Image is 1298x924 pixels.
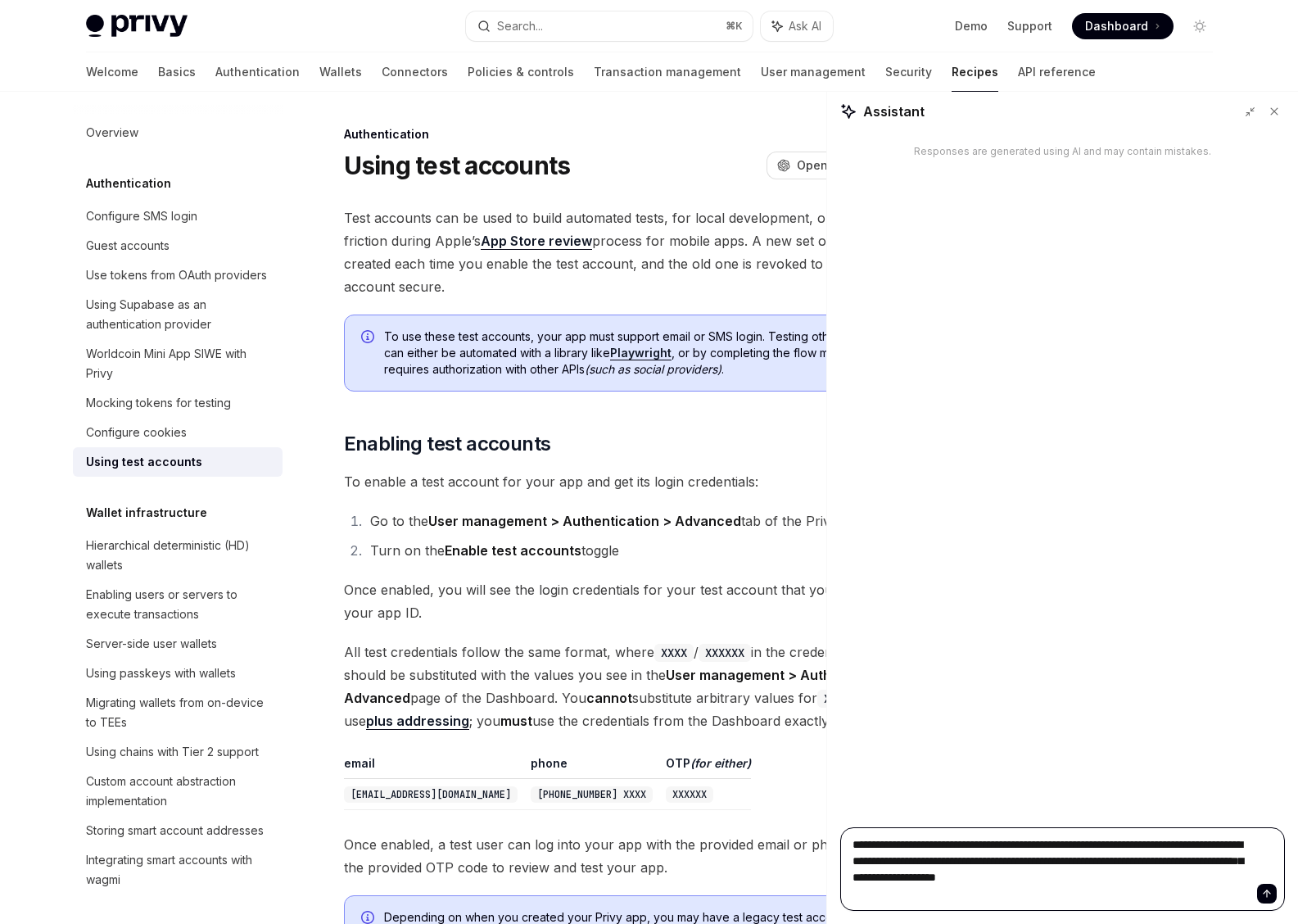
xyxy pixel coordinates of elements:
[86,393,231,413] div: Mocking tokens for testing
[73,659,283,688] a: Using passkeys with wallets
[73,845,283,895] a: Integrating smart accounts with wagmi
[86,206,197,226] div: Configure SMS login
[73,447,283,477] a: Using test accounts
[86,634,217,654] div: Server-side user wallets
[86,236,170,256] div: Guest accounts
[914,145,1211,158] div: Responses are generated using AI and may contain mistakes.
[73,118,283,147] a: Overview
[73,767,283,816] a: Custom account abstraction implementation
[817,690,857,708] code: XXXX
[1257,884,1277,904] button: Send message
[885,52,932,92] a: Security
[610,346,672,360] a: Playwright
[500,713,532,729] strong: must
[86,821,264,840] div: Storing smart account addresses
[952,52,998,92] a: Recipes
[767,152,907,179] button: Open in ChatGPT
[726,20,743,33] span: ⌘ K
[789,18,821,34] span: Ask AI
[531,786,653,803] code: [PHONE_NUMBER] XXXX
[344,755,524,779] th: email
[445,542,581,559] strong: Enable test accounts
[86,295,273,334] div: Using Supabase as an authentication provider
[86,174,171,193] h5: Authentication
[428,513,741,529] strong: User management > Authentication > Advanced
[1007,18,1052,34] a: Support
[594,52,741,92] a: Transaction management
[382,52,448,92] a: Connectors
[73,629,283,659] a: Server-side user wallets
[761,52,866,92] a: User management
[73,418,283,447] a: Configure cookies
[1085,18,1148,34] span: Dashboard
[666,786,713,803] code: XXXXXX
[86,265,267,285] div: Use tokens from OAuth providers
[73,202,283,231] a: Configure SMS login
[86,664,236,683] div: Using passkeys with wallets
[73,388,283,418] a: Mocking tokens for testing
[1018,52,1096,92] a: API reference
[86,15,188,38] img: light logo
[365,510,934,532] li: Go to the tab of the Privy Dashboard
[86,52,138,92] a: Welcome
[86,536,273,575] div: Hierarchical deterministic (HD) wallets
[344,641,934,732] span: All test credentials follow the same format, where / in the credentials below should be substitut...
[86,850,273,890] div: Integrating smart accounts with wagmi
[344,786,518,803] code: [EMAIL_ADDRESS][DOMAIN_NAME]
[344,206,934,298] span: Test accounts can be used to build automated tests, for local development, or to reduce friction ...
[73,580,283,629] a: Enabling users or servers to execute transactions
[699,644,751,662] code: XXXXXX
[215,52,300,92] a: Authentication
[466,11,753,41] button: Search...⌘K
[73,737,283,767] a: Using chains with Tier 2 support
[761,11,833,41] button: Ask AI
[73,531,283,580] a: Hierarchical deterministic (HD) wallets
[497,16,543,36] div: Search...
[73,816,283,845] a: Storing smart account addresses
[86,452,202,472] div: Using test accounts
[384,328,917,378] span: To use these test accounts, your app must support email or SMS login. Testing other login flows c...
[344,578,934,624] span: Once enabled, you will see the login credentials for your test account that you can use for your ...
[158,52,196,92] a: Basics
[586,690,632,706] strong: cannot
[361,330,378,346] svg: Info
[955,18,988,34] a: Demo
[481,233,592,250] a: App Store review
[524,755,659,779] th: phone
[344,126,934,143] div: Authentication
[344,151,571,180] h1: Using test accounts
[319,52,362,92] a: Wallets
[690,756,751,770] em: (for either)
[73,260,283,290] a: Use tokens from OAuth providers
[344,470,934,493] span: To enable a test account for your app and get its login credentials:
[86,742,259,762] div: Using chains with Tier 2 support
[73,231,283,260] a: Guest accounts
[86,423,187,442] div: Configure cookies
[797,157,897,174] span: Open in ChatGPT
[585,362,721,376] em: (such as social providers)
[863,102,925,121] span: Assistant
[659,755,751,779] th: OTP
[1187,13,1213,39] button: Toggle dark mode
[86,123,138,143] div: Overview
[468,52,574,92] a: Policies & controls
[73,290,283,339] a: Using Supabase as an authentication provider
[344,833,934,879] span: Once enabled, a test user can log into your app with the provided email or phone number and the p...
[73,688,283,737] a: Migrating wallets from on-device to TEEs
[344,431,551,457] span: Enabling test accounts
[86,693,273,732] div: Migrating wallets from on-device to TEEs
[366,713,469,730] a: plus addressing
[654,644,694,662] code: XXXX
[1072,13,1174,39] a: Dashboard
[86,772,273,811] div: Custom account abstraction implementation
[86,585,273,624] div: Enabling users or servers to execute transactions
[86,344,273,383] div: Worldcoin Mini App SIWE with Privy
[86,503,207,523] h5: Wallet infrastructure
[73,339,283,388] a: Worldcoin Mini App SIWE with Privy
[365,539,934,562] li: Turn on the toggle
